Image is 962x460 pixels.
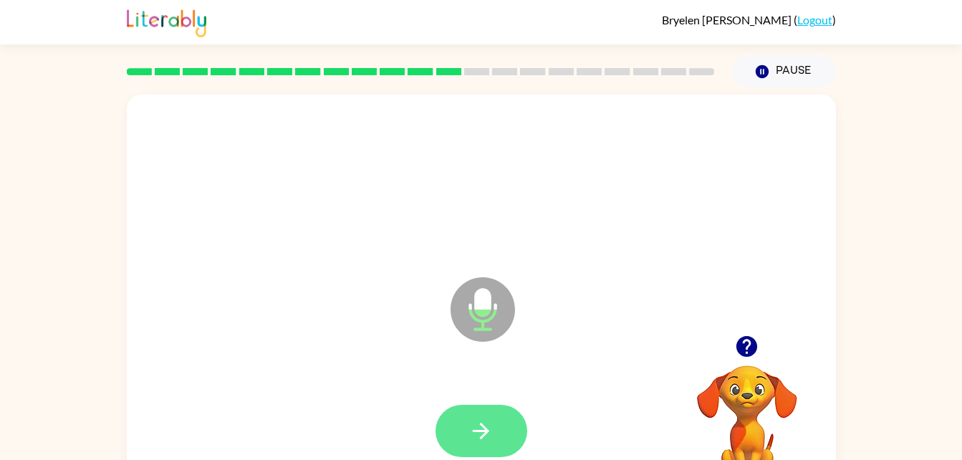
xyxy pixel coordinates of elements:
button: Pause [732,55,836,88]
span: Bryelen [PERSON_NAME] [662,13,794,27]
div: ( ) [662,13,836,27]
a: Logout [797,13,832,27]
img: Literably [127,6,206,37]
